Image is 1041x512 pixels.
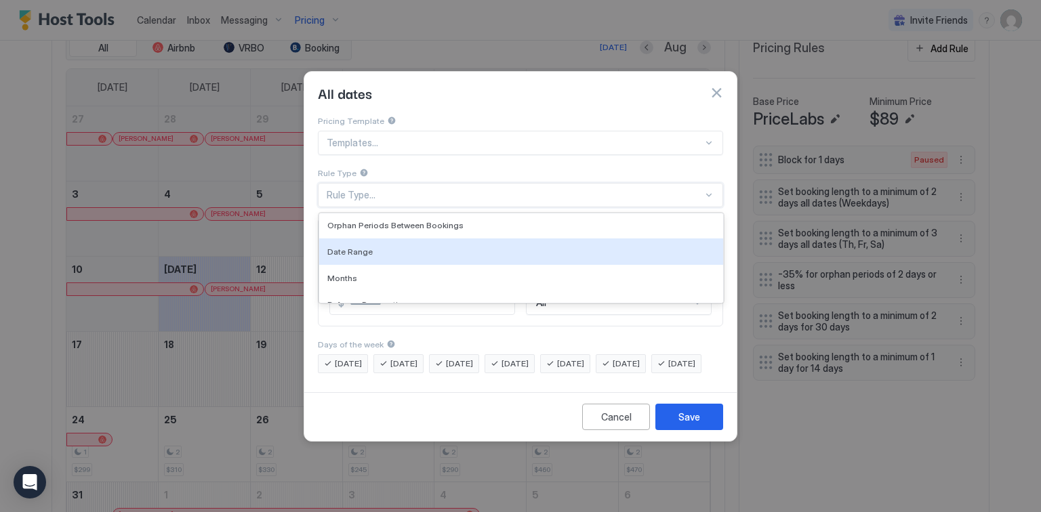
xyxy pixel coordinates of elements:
[601,410,632,424] div: Cancel
[327,189,703,201] div: Rule Type...
[327,220,464,230] span: Orphan Periods Between Bookings
[390,358,417,370] span: [DATE]
[582,404,650,430] button: Cancel
[557,358,584,370] span: [DATE]
[327,299,408,310] span: Before a Reservation
[327,273,357,283] span: Months
[318,339,384,349] span: Days of the week
[14,466,46,498] div: Open Intercom Messenger
[613,358,640,370] span: [DATE]
[502,358,529,370] span: [DATE]
[335,358,362,370] span: [DATE]
[668,358,695,370] span: [DATE]
[318,116,384,126] span: Pricing Template
[318,168,356,178] span: Rule Type
[327,247,373,257] span: Date Range
[655,404,723,430] button: Save
[446,358,473,370] span: [DATE]
[318,83,372,103] span: All dates
[678,410,700,424] div: Save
